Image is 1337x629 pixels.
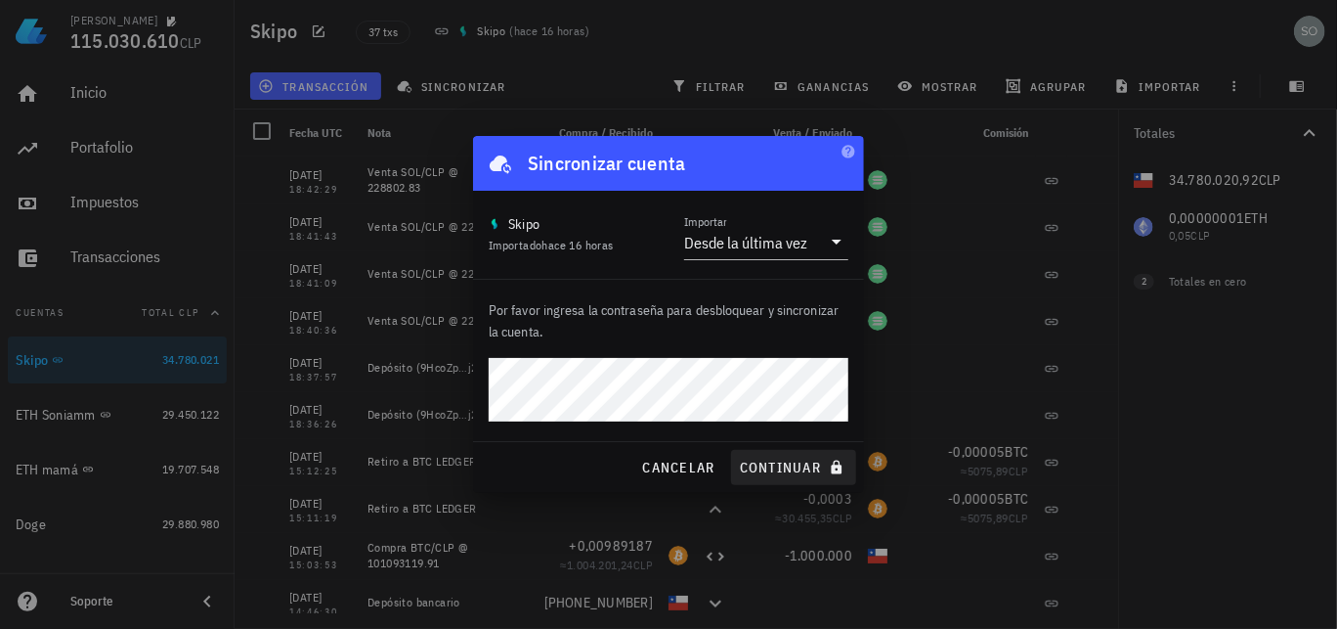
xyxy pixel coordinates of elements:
div: Skipo [508,214,539,234]
p: Por favor ingresa la contraseña para desbloquear y sincronizar la cuenta. [489,299,848,342]
button: cancelar [633,450,722,485]
div: Desde la última vez [684,233,807,252]
span: continuar [739,459,848,476]
div: ImportarDesde la última vez [684,226,848,259]
button: continuar [731,450,856,485]
span: cancelar [641,459,714,476]
span: hace 16 horas [542,238,614,252]
span: Importado [489,238,614,252]
div: Sincronizar cuenta [528,148,686,179]
label: Importar [684,214,727,229]
img: apple-touch-icon.png [489,218,500,230]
